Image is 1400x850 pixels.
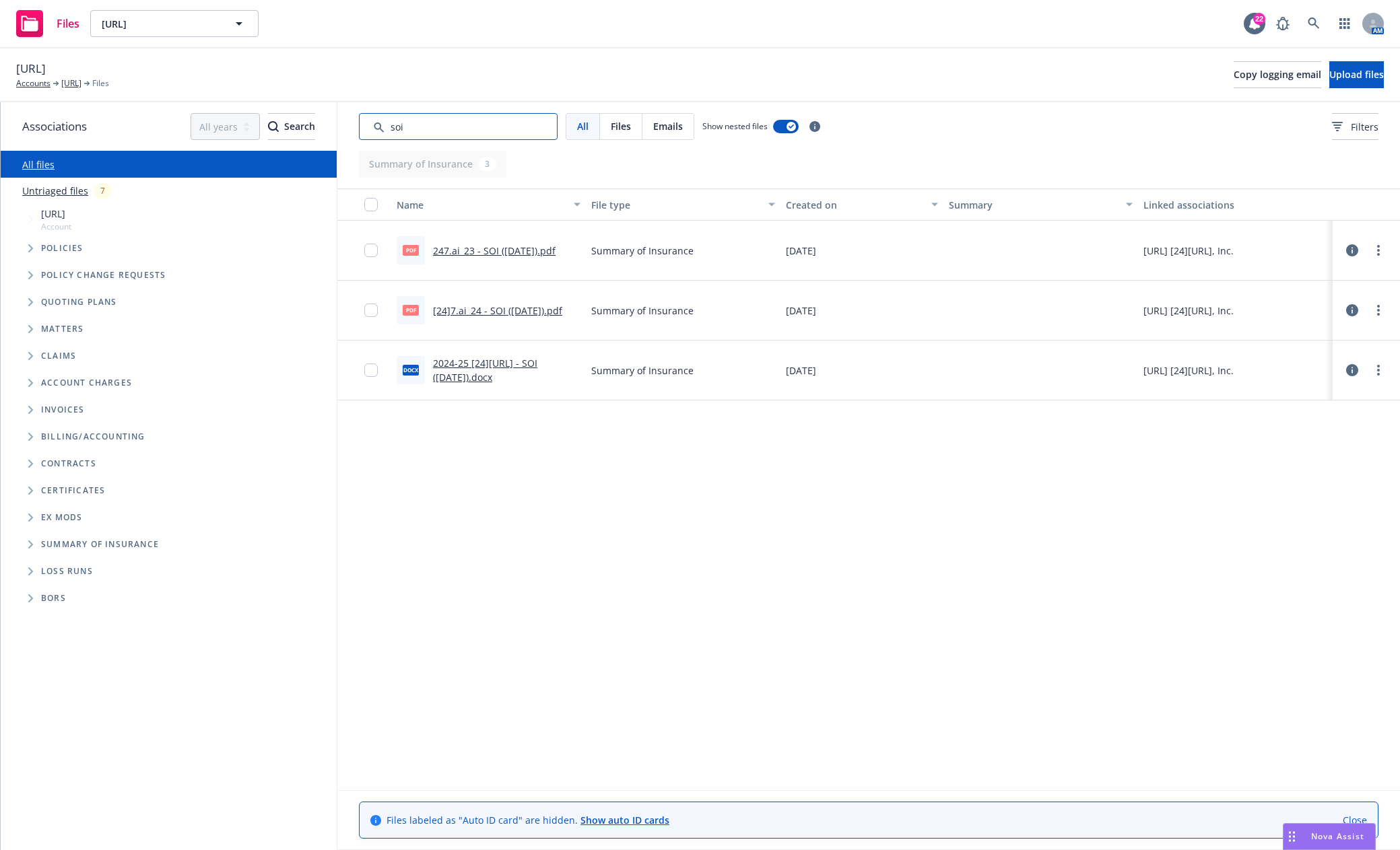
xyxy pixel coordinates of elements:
div: [URL] [24][URL], Inc. [1143,304,1234,318]
span: Account charges [41,379,132,387]
a: more [1370,302,1387,318]
span: Associations [22,118,87,135]
button: SearchSearch [268,113,315,140]
span: Certificates [41,487,105,495]
div: Folder Tree Example [1,423,337,612]
div: Name [397,198,566,212]
span: [URL] [16,60,46,77]
button: Upload files [1329,61,1384,88]
input: Toggle Row Selected [364,244,378,257]
button: [URL] [90,10,259,37]
a: Search [1300,10,1327,37]
span: Billing/Accounting [41,433,145,441]
span: BORs [41,594,66,602]
span: [URL] [41,207,71,221]
div: [URL] [24][URL], Inc. [1143,244,1234,258]
button: Nova Assist [1283,823,1376,850]
a: Untriaged files [22,184,88,198]
span: Summary of Insurance [591,363,694,378]
a: Files [11,5,85,42]
span: Files [57,18,79,29]
div: Linked associations [1143,198,1327,212]
a: 247.ai_23 - SOI ([DATE]).pdf [433,244,556,257]
span: Quoting plans [41,298,117,306]
a: Close [1343,813,1367,827]
input: Toggle Row Selected [364,363,378,377]
span: [DATE] [786,304,816,318]
span: Claims [41,352,76,360]
div: [URL] [24][URL], Inc. [1143,363,1234,378]
div: File type [591,198,760,212]
button: Filters [1332,113,1378,140]
div: Search [268,114,315,139]
span: Copy logging email [1234,68,1321,81]
span: Policy change requests [41,271,166,279]
span: Files [92,77,109,90]
a: Report a Bug [1269,10,1296,37]
span: Ex Mods [41,513,82,522]
span: Files [611,119,631,133]
button: Name [391,188,586,221]
input: Search by keyword... [359,113,558,140]
span: All [577,119,589,133]
span: Contracts [41,460,96,468]
div: 7 [94,183,112,199]
span: Summary of Insurance [591,304,694,318]
span: Summary of Insurance [591,244,694,258]
button: Linked associations [1138,188,1333,221]
button: Summary [943,188,1138,221]
a: [24]7.ai_24 - SOI ([DATE]).pdf [433,304,562,317]
span: Summary of insurance [41,540,159,548]
div: Created on [786,198,923,212]
a: more [1370,242,1387,258]
a: Accounts [16,77,51,90]
span: Account [41,221,71,232]
span: Filters [1332,120,1378,134]
span: Matters [41,325,84,333]
span: Emails [653,119,683,133]
span: pdf [403,245,419,255]
a: [URL] [61,77,81,90]
span: Nova Assist [1311,830,1364,842]
button: File type [586,188,780,221]
span: Loss Runs [41,567,93,575]
input: Toggle Row Selected [364,304,378,317]
a: All files [22,158,55,171]
span: [URL] [102,17,218,31]
input: Select all [364,198,378,211]
span: pdf [403,305,419,315]
span: Show nested files [702,120,768,132]
div: Tree Example [1,204,337,423]
span: docx [403,365,419,375]
a: more [1370,362,1387,378]
span: Invoices [41,406,85,414]
button: Created on [780,188,943,221]
div: Drag to move [1284,824,1300,849]
a: 2024-25 [24][URL] - SOI ([DATE]).docx [433,357,537,384]
span: Filters [1351,120,1378,134]
a: Show auto ID cards [580,814,669,826]
div: Summary [949,198,1118,212]
button: Copy logging email [1234,61,1321,88]
span: [DATE] [786,244,816,258]
span: [DATE] [786,363,816,378]
svg: Search [268,121,279,132]
a: Switch app [1331,10,1358,37]
span: Policies [41,244,84,252]
div: 22 [1253,10,1265,22]
span: Files labeled as "Auto ID card" are hidden. [387,813,669,827]
span: Upload files [1329,68,1384,81]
